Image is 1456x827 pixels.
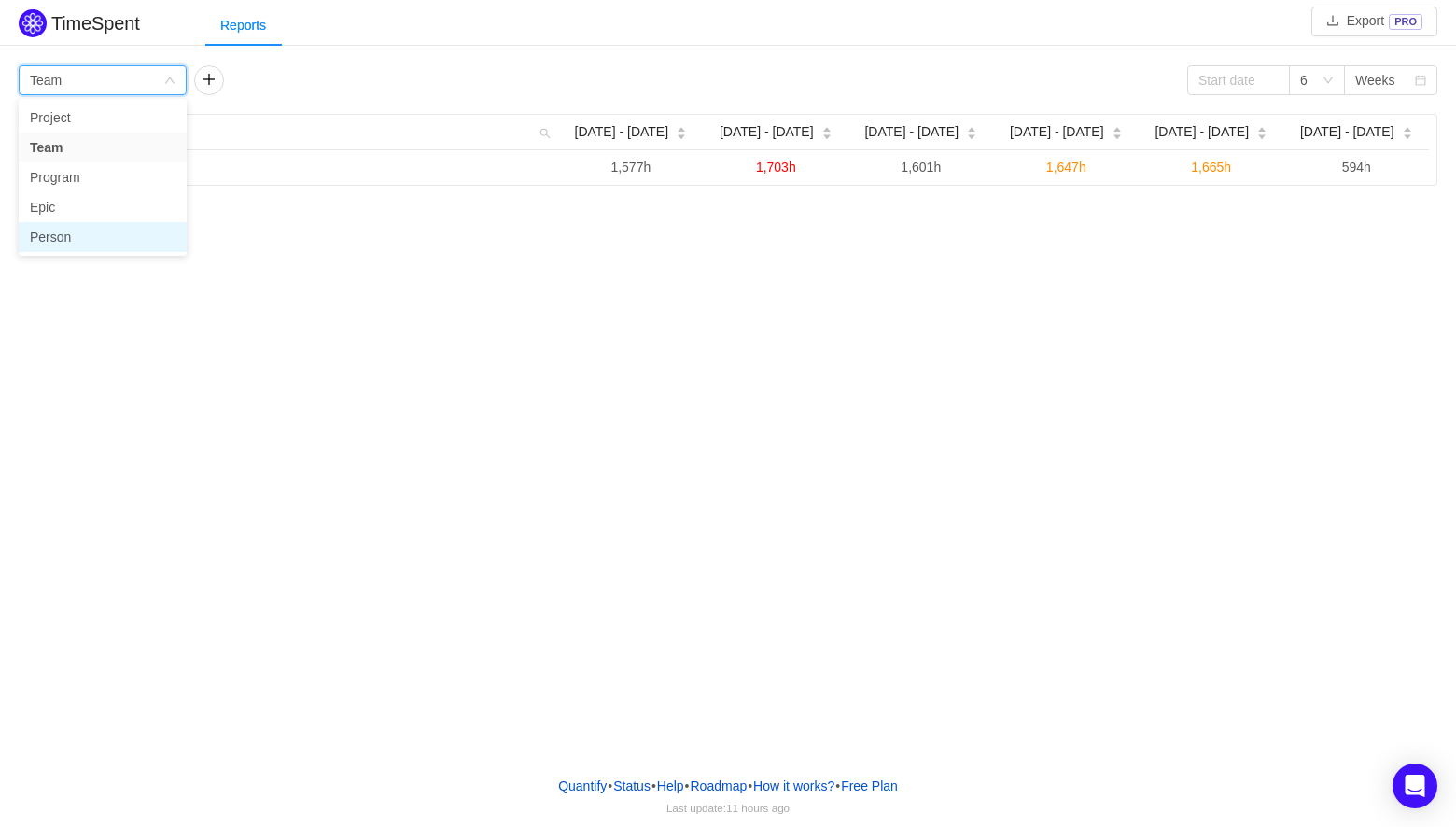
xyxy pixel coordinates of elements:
[967,125,977,131] i: icon: caret-up
[19,222,187,252] li: Person
[967,132,977,137] i: icon: caret-down
[612,772,651,800] a: Status
[1257,125,1267,131] i: icon: caret-up
[1402,125,1412,131] i: icon: caret-up
[532,115,558,149] i: icon: search
[677,132,687,137] i: icon: caret-down
[608,778,612,793] span: •
[756,160,796,175] span: 1,703h
[1187,65,1290,95] input: Start date
[1402,124,1413,137] div: Sort
[205,5,281,47] div: Reports
[685,778,690,793] span: •
[1342,160,1371,175] span: 594h
[1402,132,1412,137] i: icon: caret-down
[864,122,959,142] span: [DATE] - [DATE]
[19,162,187,192] li: Program
[1415,75,1426,88] i: icon: calendar
[50,150,558,185] td: [Undefined]
[656,772,685,800] a: Help
[1112,125,1122,131] i: icon: caret-up
[1257,132,1267,137] i: icon: caret-down
[1155,122,1249,142] span: [DATE] - [DATE]
[1323,75,1334,88] i: icon: down
[840,772,899,800] button: Free Plan
[19,133,187,162] li: Team
[51,13,140,34] h2: TimeSpent
[901,160,941,175] span: 1,601h
[835,778,840,793] span: •
[1311,7,1437,36] button: icon: downloadExportPRO
[666,802,790,814] span: Last update:
[752,772,835,800] button: How it works?
[651,778,656,793] span: •
[821,125,832,131] i: icon: caret-up
[610,160,651,175] span: 1,577h
[966,124,977,137] div: Sort
[19,192,187,222] li: Epic
[1010,122,1104,142] span: [DATE] - [DATE]
[19,103,187,133] li: Project
[720,122,814,142] span: [DATE] - [DATE]
[1393,764,1437,808] div: Open Intercom Messenger
[1191,160,1231,175] span: 1,665h
[30,66,62,94] div: Team
[726,802,790,814] span: 11 hours ago
[1112,132,1122,137] i: icon: caret-down
[1256,124,1267,137] div: Sort
[821,124,833,137] div: Sort
[1355,66,1395,94] div: Weeks
[557,772,608,800] a: Quantify
[676,124,687,137] div: Sort
[1112,124,1123,137] div: Sort
[748,778,752,793] span: •
[1300,66,1308,94] div: 6
[19,9,47,37] img: Quantify logo
[194,65,224,95] button: icon: plus
[1300,122,1394,142] span: [DATE] - [DATE]
[1046,160,1086,175] span: 1,647h
[164,75,175,88] i: icon: down
[821,132,832,137] i: icon: caret-down
[690,772,749,800] a: Roadmap
[575,122,669,142] span: [DATE] - [DATE]
[677,125,687,131] i: icon: caret-up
